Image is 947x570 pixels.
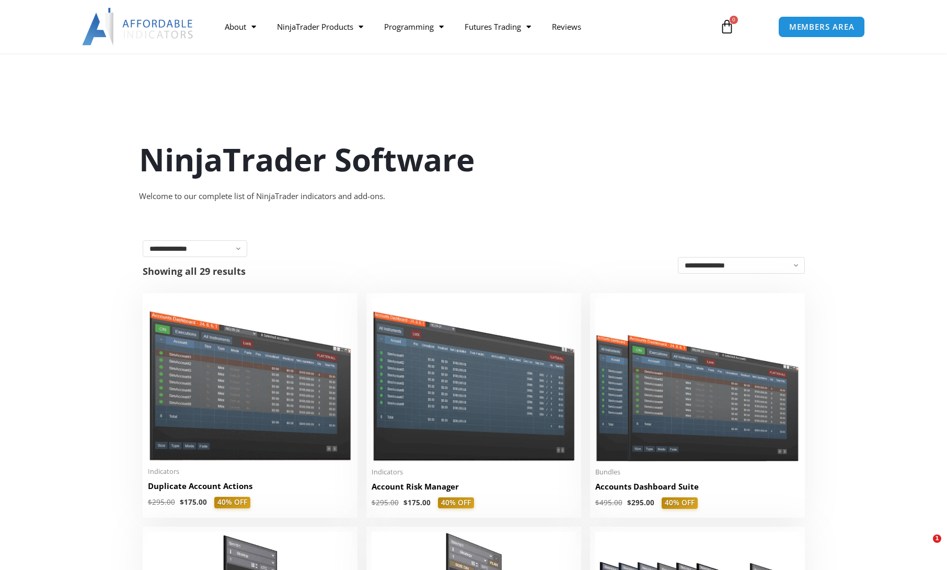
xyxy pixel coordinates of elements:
h1: NinjaTrader Software [139,137,808,181]
div: Welcome to our complete list of NinjaTrader indicators and add-ons. [139,189,808,204]
h2: Account Risk Manager [372,481,576,492]
a: NinjaTrader Products [267,15,374,39]
h2: Accounts Dashboard Suite [595,481,800,492]
a: Duplicate Account Actions [148,481,352,497]
bdi: 495.00 [595,498,622,507]
p: Showing all 29 results [143,266,246,276]
a: 0 [704,11,750,42]
a: MEMBERS AREA [778,16,865,38]
span: 1 [933,534,941,543]
span: $ [148,497,152,507]
bdi: 175.00 [403,498,431,507]
span: 40% OFF [438,497,474,509]
span: 0 [730,16,738,24]
span: Indicators [148,467,352,476]
img: Duplicate Account Actions [148,298,352,461]
a: About [214,15,267,39]
span: Indicators [372,468,576,476]
span: $ [372,498,376,507]
nav: Menu [214,15,708,39]
a: Reviews [541,15,592,39]
span: Bundles [595,468,800,476]
iframe: Intercom live chat [911,534,937,560]
img: LogoAI | Affordable Indicators – NinjaTrader [82,8,194,45]
span: 40% OFF [214,497,250,508]
span: $ [403,498,408,507]
bdi: 295.00 [627,498,654,507]
a: Account Risk Manager [372,481,576,497]
a: Accounts Dashboard Suite [595,481,800,497]
select: Shop order [678,257,805,274]
bdi: 295.00 [148,497,175,507]
img: Accounts Dashboard Suite [595,298,800,461]
bdi: 175.00 [180,497,207,507]
span: 40% OFF [662,497,698,509]
a: Programming [374,15,454,39]
span: $ [180,497,184,507]
span: MEMBERS AREA [789,23,854,31]
span: $ [627,498,631,507]
h2: Duplicate Account Actions [148,481,352,492]
bdi: 295.00 [372,498,399,507]
img: Account Risk Manager [372,298,576,461]
a: Futures Trading [454,15,541,39]
span: $ [595,498,599,507]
